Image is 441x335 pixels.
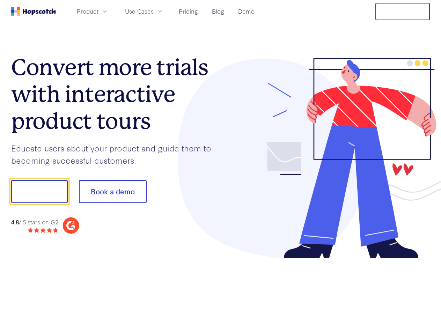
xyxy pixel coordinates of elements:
button: Product [73,6,112,17]
a: Pricing [176,6,201,17]
a: Blog [209,6,227,17]
div: / 5 stars on G2 [11,218,58,226]
strong: 4.8 [11,218,19,226]
button: Use Cases [121,6,168,17]
a: Home [11,7,56,16]
span: Use Cases [125,7,154,16]
h1: Convert more trials with interactive product tours [11,54,221,134]
a: Demo [235,6,257,17]
button: Free Trial [375,3,430,20]
button: Show me! [11,180,68,203]
button: Book a demo [79,180,147,203]
p: Educate users about your product and guide them to becoming successful customers. [11,142,221,166]
span: Product [77,7,98,16]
